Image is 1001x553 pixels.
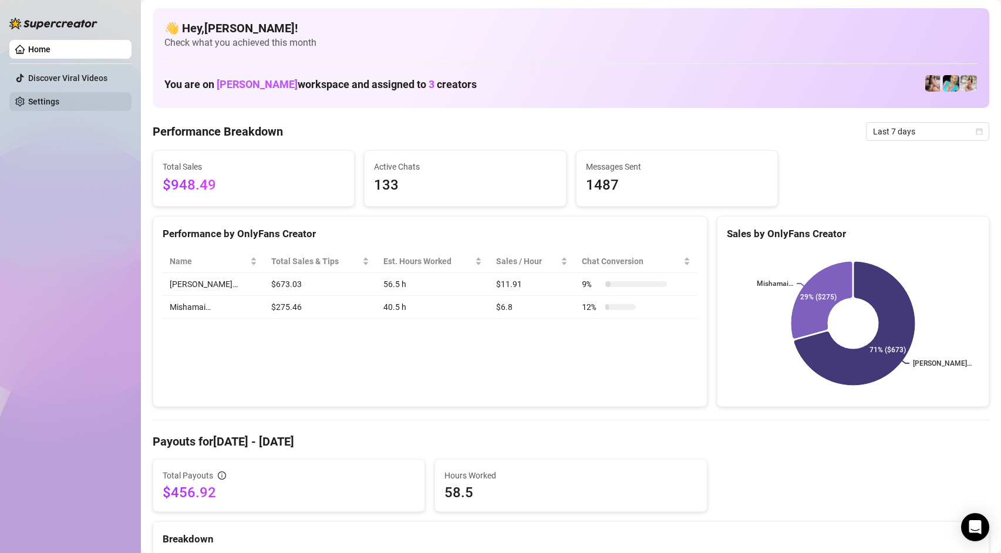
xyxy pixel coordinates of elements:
text: Mishamai… [757,279,793,288]
span: $456.92 [163,483,415,502]
h4: Performance Breakdown [153,123,283,140]
span: 12 % [582,301,601,313]
span: Check what you achieved this month [164,36,978,49]
td: $275.46 [264,296,376,319]
td: $11.91 [489,273,575,296]
a: Discover Viral Videos [28,73,107,83]
span: 9 % [582,278,601,291]
th: Chat Conversion [575,250,697,273]
img: Mishamai [925,75,942,92]
span: $948.49 [163,174,345,197]
span: info-circle [218,471,226,480]
span: Total Sales & Tips [271,255,360,268]
img: Veronica [960,75,977,92]
span: 1487 [586,174,768,197]
h4: 👋 Hey, [PERSON_NAME] ! [164,20,978,36]
td: 40.5 h [376,296,489,319]
text: [PERSON_NAME]… [913,359,972,367]
span: 58.5 [444,483,697,502]
span: Hours Worked [444,469,697,482]
span: [PERSON_NAME] [217,78,298,90]
a: Settings [28,97,59,106]
div: Sales by OnlyFans Creator [727,226,979,242]
span: Sales / Hour [496,255,558,268]
h1: You are on workspace and assigned to creators [164,78,477,91]
span: Chat Conversion [582,255,681,268]
div: Performance by OnlyFans Creator [163,226,697,242]
img: Emily [943,75,959,92]
td: Mishamai… [163,296,264,319]
span: Last 7 days [873,123,982,140]
td: $673.03 [264,273,376,296]
span: Messages Sent [586,160,768,173]
td: 56.5 h [376,273,489,296]
th: Sales / Hour [489,250,575,273]
th: Name [163,250,264,273]
h4: Payouts for [DATE] - [DATE] [153,433,989,450]
div: Breakdown [163,531,979,547]
a: Home [28,45,50,54]
td: $6.8 [489,296,575,319]
span: 3 [429,78,434,90]
span: calendar [976,128,983,135]
span: Total Sales [163,160,345,173]
img: logo-BBDzfeDw.svg [9,18,97,29]
div: Est. Hours Worked [383,255,473,268]
span: Active Chats [374,160,556,173]
span: 133 [374,174,556,197]
td: [PERSON_NAME]… [163,273,264,296]
th: Total Sales & Tips [264,250,376,273]
div: Open Intercom Messenger [961,513,989,541]
span: Total Payouts [163,469,213,482]
span: Name [170,255,248,268]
